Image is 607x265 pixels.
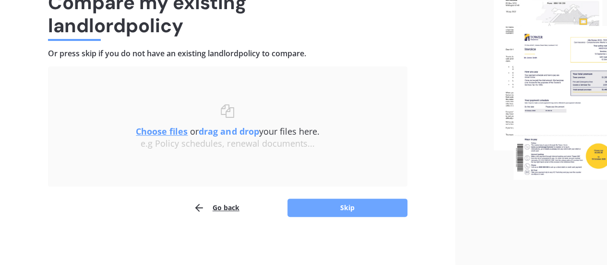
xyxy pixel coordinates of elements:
[199,126,259,137] b: drag and drop
[67,139,388,149] div: e.g Policy schedules, renewal documents...
[136,126,319,137] span: or your files here.
[287,199,407,217] button: Skip
[48,49,407,59] h4: Or press skip if you do not have an existing landlord policy to compare.
[136,126,188,137] u: Choose files
[193,198,239,217] button: Go back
